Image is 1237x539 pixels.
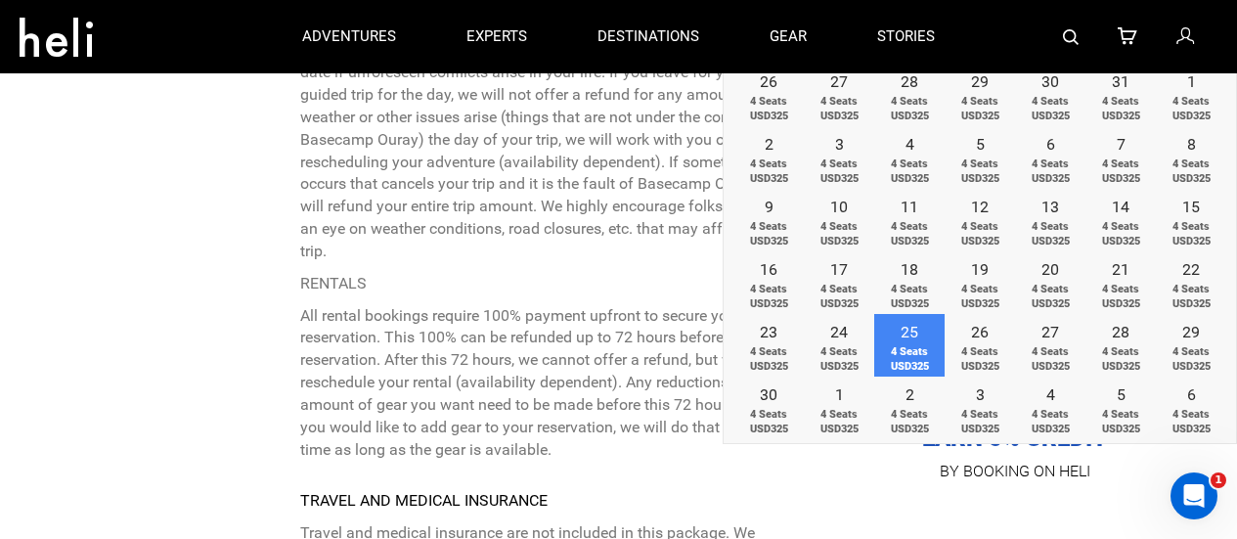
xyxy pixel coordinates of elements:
[1015,282,1085,312] span: 4 Seats USD325
[839,458,1191,485] p: BY BOOKING ON HELI
[1085,377,1156,439] a: 54 SeatsUSD325
[733,377,804,439] a: 304 SeatsUSD325
[733,251,804,314] a: 164 SeatsUSD325
[804,344,874,375] span: 4 Seats USD325
[597,26,699,47] p: destinations
[945,314,1015,377] a: 264 SeatsUSD325
[733,219,804,249] span: 4 Seats USD325
[874,94,945,124] span: 4 Seats USD325
[1156,282,1226,312] span: 4 Seats USD325
[804,64,874,126] a: 274 SeatsUSD325
[1015,377,1085,439] a: 44 SeatsUSD325
[804,219,874,249] span: 4 Seats USD325
[874,64,945,126] a: 284 SeatsUSD325
[1085,126,1156,189] a: 74 SeatsUSD325
[1171,472,1217,519] iframe: Intercom live chat
[302,26,396,47] p: adventures
[466,26,527,47] p: experts
[874,282,945,312] span: 4 Seats USD325
[945,157,1015,187] span: 4 Seats USD325
[733,157,804,187] span: 4 Seats USD325
[874,157,945,187] span: 4 Seats USD325
[1156,219,1226,249] span: 4 Seats USD325
[945,377,1015,439] a: 34 SeatsUSD325
[1015,126,1085,189] a: 64 SeatsUSD325
[804,251,874,314] a: 174 SeatsUSD325
[874,189,945,251] a: 114 SeatsUSD325
[1156,64,1226,126] a: 14 SeatsUSD325
[1015,344,1085,375] span: 4 Seats USD325
[1015,157,1085,187] span: 4 Seats USD325
[1211,472,1226,488] span: 1
[300,491,548,510] strong: TRAVEL AND MEDICAL INSURANCE
[874,314,945,377] a: 254 SeatsUSD325
[733,407,804,437] span: 4 Seats USD325
[733,189,804,251] a: 94 SeatsUSD325
[1015,219,1085,249] span: 4 Seats USD325
[1085,64,1156,126] a: 314 SeatsUSD325
[1015,251,1085,314] a: 204 SeatsUSD325
[804,377,874,439] a: 14 SeatsUSD325
[945,126,1015,189] a: 54 SeatsUSD325
[1085,251,1156,314] a: 214 SeatsUSD325
[1085,219,1156,249] span: 4 Seats USD325
[874,407,945,437] span: 4 Seats USD325
[874,251,945,314] a: 184 SeatsUSD325
[1015,94,1085,124] span: 4 Seats USD325
[874,219,945,249] span: 4 Seats USD325
[300,305,794,462] p: All rental bookings require 100% payment upfront to secure your reservation. This 100% can be ref...
[874,377,945,439] a: 24 SeatsUSD325
[1156,377,1226,439] a: 64 SeatsUSD325
[945,94,1015,124] span: 4 Seats USD325
[1063,29,1079,45] img: search-bar-icon.svg
[1085,407,1156,437] span: 4 Seats USD325
[945,219,1015,249] span: 4 Seats USD325
[733,126,804,189] a: 24 SeatsUSD325
[804,189,874,251] a: 104 SeatsUSD325
[1085,282,1156,312] span: 4 Seats USD325
[1015,407,1085,437] span: 4 Seats USD325
[733,344,804,375] span: 4 Seats USD325
[874,126,945,189] a: 44 SeatsUSD325
[1085,314,1156,377] a: 284 SeatsUSD325
[945,282,1015,312] span: 4 Seats USD325
[733,64,804,126] a: 264 SeatsUSD325
[1085,94,1156,124] span: 4 Seats USD325
[733,94,804,124] span: 4 Seats USD325
[300,273,794,295] p: RENTALS
[1156,407,1226,437] span: 4 Seats USD325
[1156,344,1226,375] span: 4 Seats USD325
[1015,314,1085,377] a: 274 SeatsUSD325
[804,94,874,124] span: 4 Seats USD325
[804,157,874,187] span: 4 Seats USD325
[733,282,804,312] span: 4 Seats USD325
[1085,157,1156,187] span: 4 Seats USD325
[945,407,1015,437] span: 4 Seats USD325
[804,282,874,312] span: 4 Seats USD325
[1015,64,1085,126] a: 304 SeatsUSD325
[1156,94,1226,124] span: 4 Seats USD325
[945,189,1015,251] a: 124 SeatsUSD325
[945,344,1015,375] span: 4 Seats USD325
[874,344,945,375] span: 4 Seats USD325
[1156,126,1226,189] a: 84 SeatsUSD325
[804,407,874,437] span: 4 Seats USD325
[1085,344,1156,375] span: 4 Seats USD325
[1085,189,1156,251] a: 144 SeatsUSD325
[804,126,874,189] a: 34 SeatsUSD325
[1156,251,1226,314] a: 224 SeatsUSD325
[804,314,874,377] a: 244 SeatsUSD325
[1015,189,1085,251] a: 134 SeatsUSD325
[945,64,1015,126] a: 294 SeatsUSD325
[945,251,1015,314] a: 194 SeatsUSD325
[1156,314,1226,377] a: 294 SeatsUSD325
[1156,157,1226,187] span: 4 Seats USD325
[733,314,804,377] a: 234 SeatsUSD325
[1156,189,1226,251] a: 154 SeatsUSD325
